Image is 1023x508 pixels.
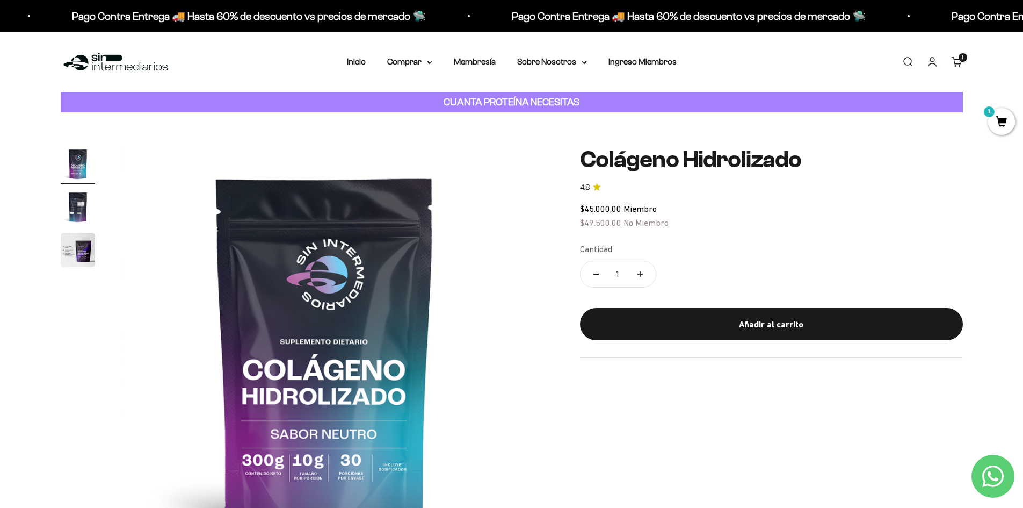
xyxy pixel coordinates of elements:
div: Dudas sobre la calidad/origen del suplemento [13,111,222,131]
a: 4.84.8 de 5.0 estrellas [580,182,963,194]
div: Buscaba un producto agotado [13,134,222,153]
label: Cantidad: [580,242,614,256]
p: Pago Contra Entrega 🚚 Hasta 60% de descuento vs precios de mercado 🛸 [49,8,403,25]
div: No entendí el modelo de membresía [13,67,222,87]
div: El precio (con/sin membresía) es alto [13,89,222,109]
span: $49.500,00 [580,218,621,227]
span: Miembro [623,204,657,213]
button: Añadir al carrito [580,308,963,340]
a: Membresía [454,57,496,66]
strong: CUANTA PROTEÍNA NECESITAS [444,96,579,108]
span: $45.000,00 [580,204,621,213]
p: ¿Cuál de estas razones fue la principal por la que no completaste tu compra de suplementos [DATE]? [13,18,222,58]
span: 1 [962,55,963,60]
a: 1 [988,117,1015,128]
p: Pago Contra Entrega 🚚 Hasta 60% de descuento vs precios de mercado 🛸 [489,8,843,25]
input: Otra (por favor especifica) [37,178,221,197]
span: Enviar [175,203,221,221]
a: Inicio [347,57,366,66]
button: EnviarCerrar [173,203,222,221]
span: 4.8 [580,182,590,194]
mark: 1 [983,105,996,118]
span: No Miembro [623,218,669,227]
summary: Sobre Nosotros [517,55,587,69]
a: Ingreso Miembros [608,57,677,66]
button: Reducir cantidad [581,261,612,287]
h1: Colágeno Hidrolizado [580,147,963,173]
summary: Comprar [387,55,432,69]
div: Añadir al carrito [601,318,941,332]
button: Aumentar cantidad [625,261,656,287]
div: Problemas técnicos/pago [13,156,222,175]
